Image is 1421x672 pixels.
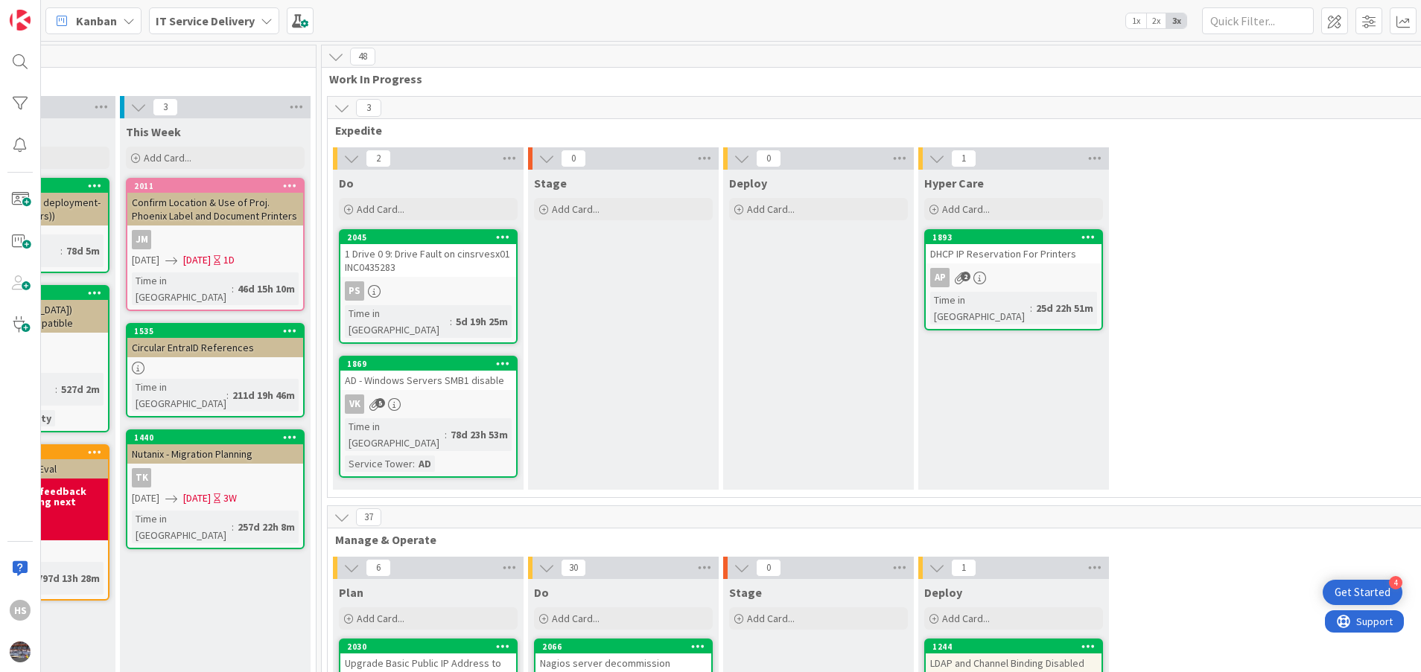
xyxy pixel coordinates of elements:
[10,641,31,662] img: avatar
[756,150,781,167] span: 0
[57,381,104,397] div: 527d 2m
[447,426,512,443] div: 78d 23h 53m
[183,252,211,268] span: [DATE]
[340,357,516,371] div: 1869
[535,640,711,653] div: 2066
[356,508,381,526] span: 37
[126,323,305,417] a: 1535Circular EntraID ReferencesTime in [GEOGRAPHIC_DATA]:211d 19h 46m
[729,176,767,191] span: Deploy
[127,324,303,357] div: 1535Circular EntraID References
[413,455,415,472] span: :
[223,490,237,506] div: 3W
[340,231,516,277] div: 20451 Drive 0 9: Drive Fault on cinsrvesx01 INC0435283
[345,281,364,301] div: PS
[932,641,1101,652] div: 1244
[340,281,516,301] div: PS
[127,193,303,225] div: Confirm Location & Use of Proj. Phoenix Label and Document Printers
[345,394,364,414] div: VK
[1389,576,1402,589] div: 4
[561,559,586,577] span: 30
[415,455,435,472] div: AD
[926,231,1101,244] div: 1893
[345,418,445,451] div: Time in [GEOGRAPHIC_DATA]
[924,229,1103,330] a: 1893DHCP IP Reservation For PrintersAPTime in [GEOGRAPHIC_DATA]:25d 22h 51m
[339,229,518,344] a: 20451 Drive 0 9: Drive Fault on cinsrvesx01 INC0435283PSTime in [GEOGRAPHIC_DATA]:5d 19h 25m
[1323,580,1402,605] div: Open Get Started checklist, remaining modules: 4
[926,640,1101,653] div: 1244
[127,431,303,444] div: 1440
[127,230,303,249] div: JM
[10,10,31,31] img: Visit kanbanzone.com
[552,202,600,216] span: Add Card...
[127,444,303,464] div: Nutanix - Migration Planning
[229,387,299,403] div: 211d 19h 46m
[951,150,976,167] span: 1
[126,124,181,139] span: This Week
[347,232,516,243] div: 2045
[340,244,516,277] div: 1 Drive 0 9: Drive Fault on cinsrvesx01 INC0435283
[1202,7,1314,34] input: Quick Filter...
[1126,13,1146,28] span: 1x
[345,455,413,472] div: Service Tower
[340,394,516,414] div: VK
[926,268,1101,287] div: AP
[932,232,1101,243] div: 1893
[127,431,303,464] div: 1440Nutanix - Migration Planning
[234,281,299,297] div: 46d 15h 10m
[127,179,303,193] div: 2011
[132,272,232,305] div: Time in [GEOGRAPHIC_DATA]
[942,612,990,625] span: Add Card...
[156,13,255,28] b: IT Service Delivery
[340,371,516,390] div: AD - Windows Servers SMB1 disable
[55,381,57,397] span: :
[127,468,303,487] div: TK
[924,176,984,191] span: Hyper Care
[347,641,516,652] div: 2030
[132,252,159,268] span: [DATE]
[339,356,518,478] a: 1869AD - Windows Servers SMB1 disableVKTime in [GEOGRAPHIC_DATA]:78d 23h 53mService Tower:AD
[132,490,159,506] span: [DATE]
[1166,13,1186,28] span: 3x
[132,230,151,249] div: JM
[126,429,305,549] a: 1440Nutanix - Migration PlanningTK[DATE][DATE]3WTime in [GEOGRAPHIC_DATA]:257d 22h 8m
[226,387,229,403] span: :
[747,202,795,216] span: Add Card...
[350,48,375,65] span: 48
[340,357,516,390] div: 1869AD - Windows Servers SMB1 disable
[356,99,381,117] span: 3
[183,490,211,506] span: [DATE]
[357,202,404,216] span: Add Card...
[930,292,1030,324] div: Time in [GEOGRAPHIC_DATA]
[450,313,452,330] span: :
[357,612,404,625] span: Add Card...
[232,519,234,535] span: :
[127,179,303,225] div: 2011Confirm Location & Use of Proj. Phoenix Label and Document Printers
[234,519,299,535] div: 257d 22h 8m
[134,181,303,191] div: 2011
[561,150,586,167] span: 0
[126,178,305,311] a: 2011Confirm Location & Use of Proj. Phoenix Label and Document PrintersJM[DATE][DATE]1DTime in [G...
[340,640,516,653] div: 2030
[747,612,795,625] span: Add Card...
[951,559,976,577] span: 1
[452,313,512,330] div: 5d 19h 25m
[345,305,450,338] div: Time in [GEOGRAPHIC_DATA]
[926,244,1101,263] div: DHCP IP Reservation For Printers
[153,98,178,116] span: 3
[223,252,235,268] div: 1D
[366,150,391,167] span: 2
[132,511,232,543] div: Time in [GEOGRAPHIC_DATA]
[930,268,950,287] div: AP
[534,176,567,191] span: Stage
[127,338,303,357] div: Circular EntraID References
[534,585,549,600] span: Do
[31,2,68,20] span: Support
[339,585,363,600] span: Plan
[552,612,600,625] span: Add Card...
[127,324,303,338] div: 1535
[339,176,354,191] span: Do
[542,641,711,652] div: 2066
[347,359,516,369] div: 1869
[942,202,990,216] span: Add Card...
[340,231,516,244] div: 2045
